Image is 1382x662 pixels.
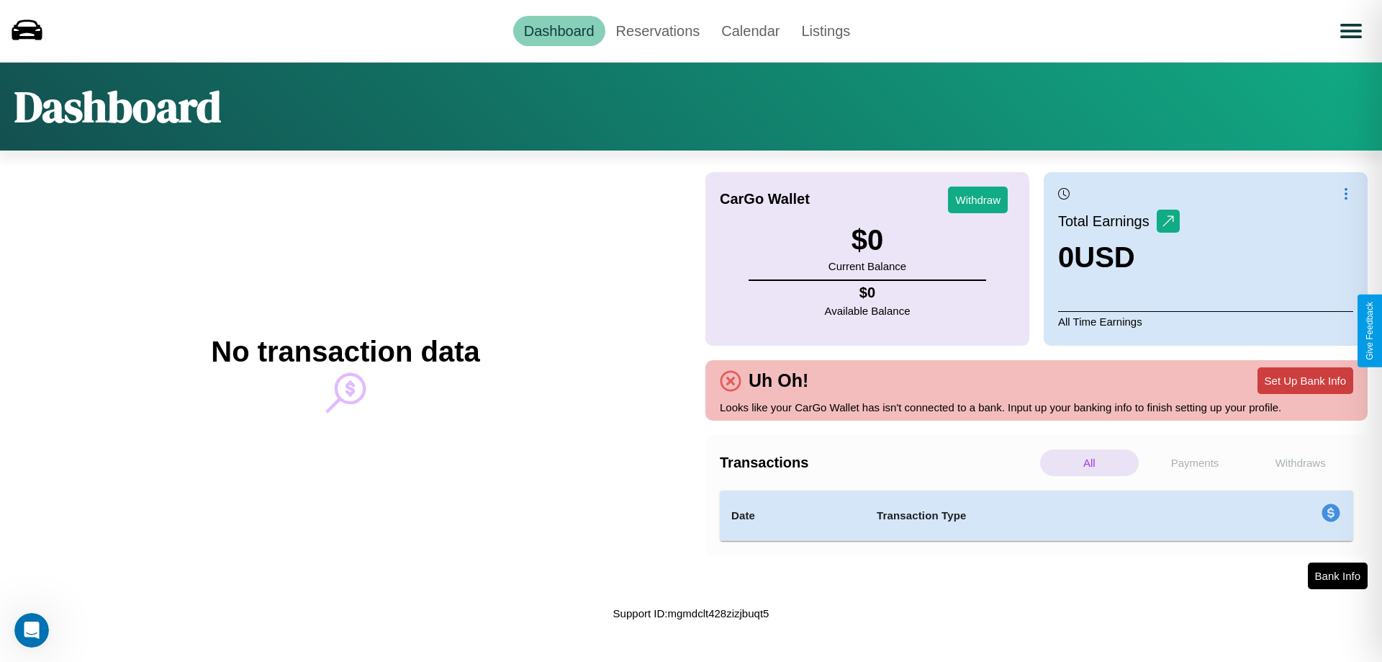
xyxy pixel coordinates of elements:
[613,604,769,623] p: Support ID: mgmdclt428zizjbuqt5
[828,256,906,276] p: Current Balance
[825,285,911,301] h4: $ 0
[828,224,906,256] h3: $ 0
[877,507,1203,524] h4: Transaction Type
[720,191,810,207] h4: CarGo Wallet
[1040,449,1139,476] p: All
[720,491,1353,541] table: simple table
[720,398,1353,417] p: Looks like your CarGo Wallet has isn't connected to a bank. Input up your banking info to finish ...
[1251,449,1350,476] p: Withdraws
[1365,302,1375,360] div: Give Feedback
[1058,311,1353,331] p: All Time Earnings
[605,16,711,46] a: Reservations
[14,613,49,648] iframe: Intercom live chat
[1331,11,1371,51] button: Open menu
[741,370,816,391] h4: Uh Oh!
[710,16,790,46] a: Calendar
[790,16,861,46] a: Listings
[731,507,854,524] h4: Date
[1058,208,1157,234] p: Total Earnings
[513,16,605,46] a: Dashboard
[14,77,221,136] h1: Dashboard
[1257,367,1353,394] button: Set Up Bank Info
[1058,241,1180,274] h3: 0 USD
[825,301,911,321] p: Available Balance
[720,455,1036,471] h4: Transactions
[1146,449,1245,476] p: Payments
[1308,563,1368,589] button: Bank Info
[948,187,1008,213] button: Withdraw
[211,336,479,368] h2: No transaction data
